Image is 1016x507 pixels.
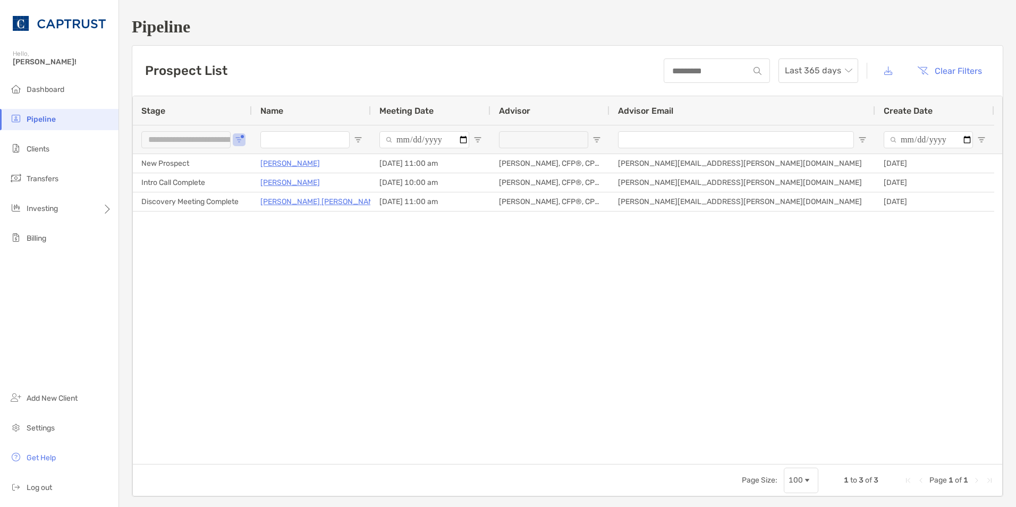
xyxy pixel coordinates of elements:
[133,192,252,211] div: Discovery Meeting Complete
[13,57,112,66] span: [PERSON_NAME]!
[742,476,777,485] div: Page Size:
[27,424,55,433] span: Settings
[27,483,52,492] span: Log out
[972,476,981,485] div: Next Page
[27,115,56,124] span: Pipeline
[850,476,857,485] span: to
[141,106,165,116] span: Stage
[859,476,863,485] span: 3
[132,17,1003,37] h1: Pipeline
[10,451,22,463] img: get-help icon
[371,154,490,173] div: [DATE] 11:00 am
[490,173,609,192] div: [PERSON_NAME], CFP®, CPWA®
[844,476,849,485] span: 1
[10,201,22,214] img: investing icon
[27,204,58,213] span: Investing
[784,468,818,493] div: Page Size
[904,476,912,485] div: First Page
[10,112,22,125] img: pipeline icon
[27,453,56,462] span: Get Help
[609,173,875,192] div: [PERSON_NAME][EMAIL_ADDRESS][PERSON_NAME][DOMAIN_NAME]
[371,192,490,211] div: [DATE] 11:00 am
[929,476,947,485] span: Page
[884,131,973,148] input: Create Date Filter Input
[592,136,601,144] button: Open Filter Menu
[955,476,962,485] span: of
[609,192,875,211] div: [PERSON_NAME][EMAIL_ADDRESS][PERSON_NAME][DOMAIN_NAME]
[145,63,227,78] h3: Prospect List
[490,154,609,173] div: [PERSON_NAME], CFP®, CPWA®
[917,476,925,485] div: Previous Page
[10,391,22,404] img: add_new_client icon
[490,192,609,211] div: [PERSON_NAME], CFP®, CPWA®
[260,157,320,170] a: [PERSON_NAME]
[874,476,878,485] span: 3
[985,476,994,485] div: Last Page
[618,106,673,116] span: Advisor Email
[260,195,381,208] a: [PERSON_NAME] [PERSON_NAME]
[133,154,252,173] div: New Prospect
[875,173,994,192] div: [DATE]
[13,4,106,43] img: CAPTRUST Logo
[909,59,990,82] button: Clear Filters
[884,106,933,116] span: Create Date
[865,476,872,485] span: of
[977,136,986,144] button: Open Filter Menu
[10,480,22,493] img: logout icon
[875,154,994,173] div: [DATE]
[618,131,854,148] input: Advisor Email Filter Input
[10,142,22,155] img: clients icon
[133,173,252,192] div: Intro Call Complete
[235,136,243,144] button: Open Filter Menu
[260,176,320,189] a: [PERSON_NAME]
[858,136,867,144] button: Open Filter Menu
[10,82,22,95] img: dashboard icon
[949,476,953,485] span: 1
[27,394,78,403] span: Add New Client
[753,67,761,75] img: input icon
[260,131,350,148] input: Name Filter Input
[473,136,482,144] button: Open Filter Menu
[499,106,530,116] span: Advisor
[354,136,362,144] button: Open Filter Menu
[27,174,58,183] span: Transfers
[789,476,803,485] div: 100
[963,476,968,485] span: 1
[260,106,283,116] span: Name
[10,172,22,184] img: transfers icon
[609,154,875,173] div: [PERSON_NAME][EMAIL_ADDRESS][PERSON_NAME][DOMAIN_NAME]
[27,85,64,94] span: Dashboard
[10,231,22,244] img: billing icon
[27,145,49,154] span: Clients
[379,131,469,148] input: Meeting Date Filter Input
[875,192,994,211] div: [DATE]
[379,106,434,116] span: Meeting Date
[27,234,46,243] span: Billing
[10,421,22,434] img: settings icon
[785,59,852,82] span: Last 365 days
[371,173,490,192] div: [DATE] 10:00 am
